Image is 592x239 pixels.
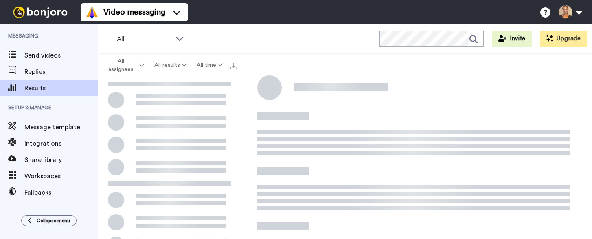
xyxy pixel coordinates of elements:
span: Fallbacks [24,188,98,197]
button: Export all results that match these filters now. [228,59,239,71]
button: All assignees [99,54,149,77]
span: Replies [24,67,98,77]
span: Video messaging [103,7,165,18]
button: Collapse menu [21,215,77,226]
span: Share library [24,155,98,165]
button: Upgrade [540,31,587,47]
button: Invite [492,31,532,47]
span: Send videos [24,51,98,60]
span: All [117,34,171,44]
span: Message template [24,122,98,132]
span: All assignees [105,57,138,73]
button: All time [192,58,228,73]
img: export.svg [230,63,237,69]
span: Integrations [24,139,98,148]
button: All results [149,58,191,73]
img: bj-logo-header-white.svg [10,7,71,18]
span: Results [24,83,98,93]
span: Workspaces [24,171,98,181]
span: Collapse menu [37,217,70,224]
img: vm-color.svg [86,6,99,19]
